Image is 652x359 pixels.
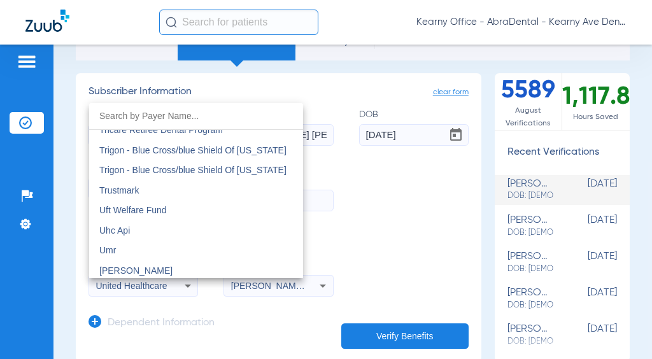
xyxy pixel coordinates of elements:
span: Trigon - Blue Cross/blue Shield Of [US_STATE] [99,165,287,175]
span: Uft Welfare Fund [99,205,167,215]
input: dropdown search [89,103,303,129]
span: Trigon - Blue Cross/blue Shield Of [US_STATE] [99,145,287,155]
span: [PERSON_NAME] [99,265,173,276]
span: Uhc Api [99,225,130,236]
span: Tricare Retiree Dental Program [99,125,223,135]
iframe: Chat Widget [588,298,652,359]
span: Umr [99,245,116,255]
span: Trustmark [99,185,139,195]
